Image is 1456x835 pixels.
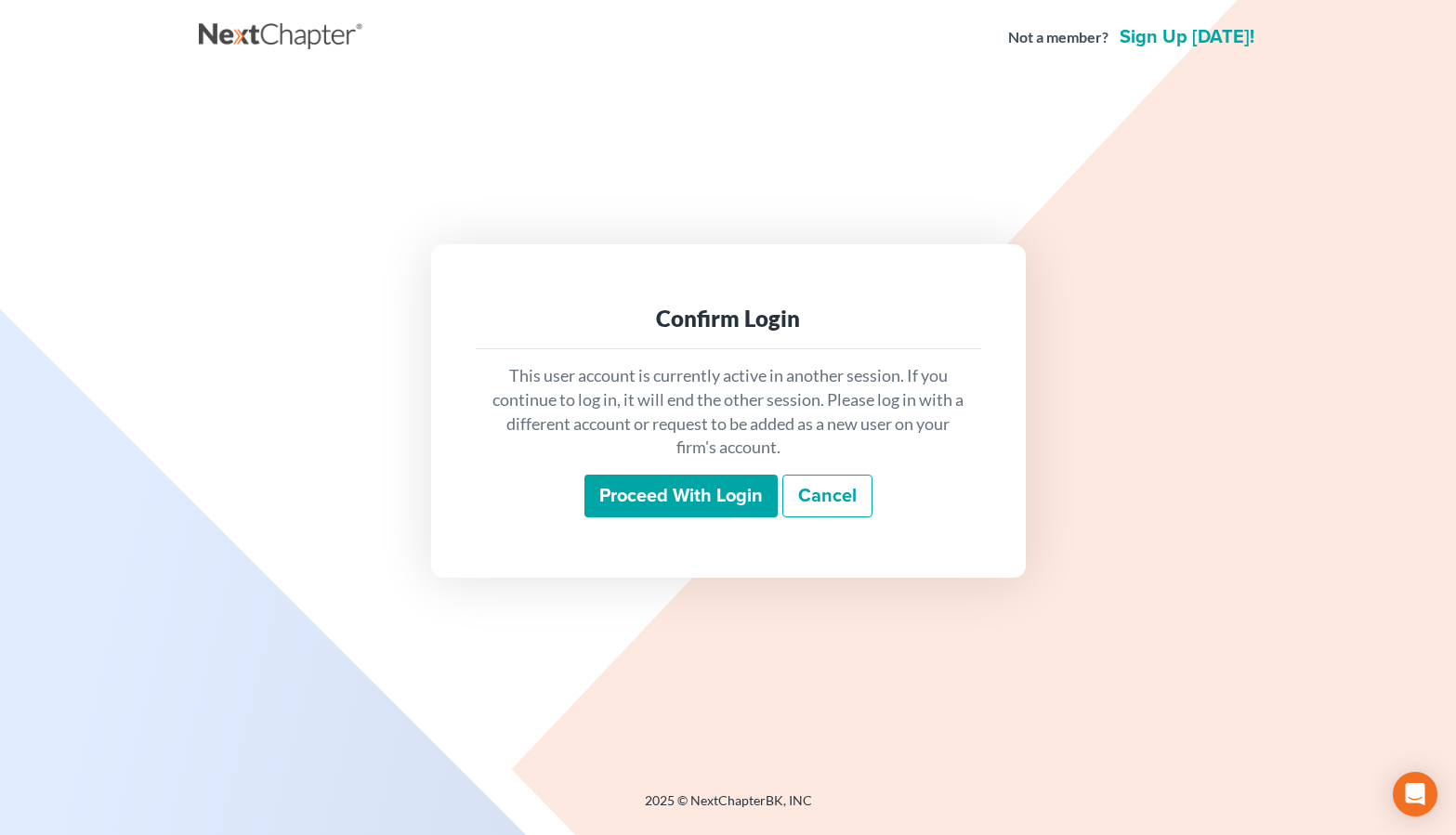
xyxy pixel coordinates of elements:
[1393,772,1437,816] div: Open Intercom Messenger
[199,791,1258,825] div: 2025 © NextChapterBK, INC
[491,304,966,333] div: Confirm Login
[782,475,872,517] a: Cancel
[584,475,778,517] input: Proceed with login
[491,364,966,460] p: This user account is currently active in another session. If you continue to log in, it will end ...
[1008,27,1108,48] strong: Not a member?
[1116,28,1258,46] a: Sign up [DATE]!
